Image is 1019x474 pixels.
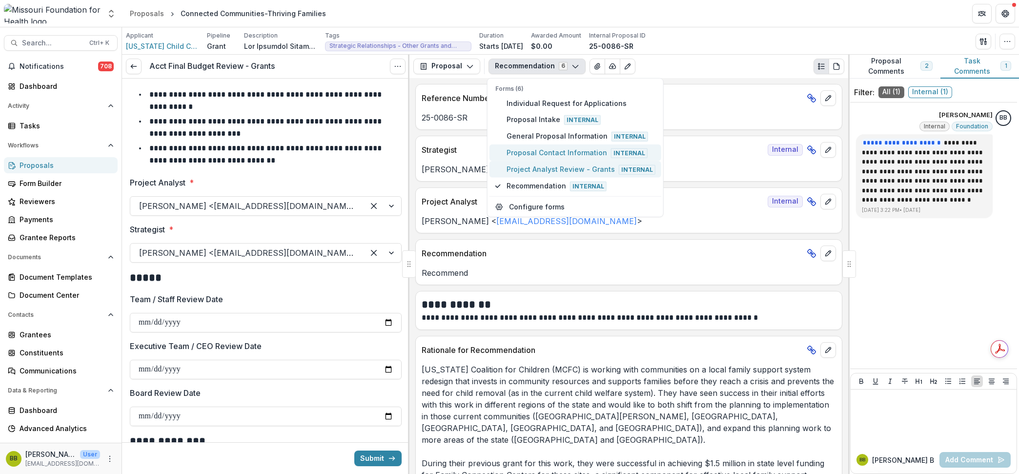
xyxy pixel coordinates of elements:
[814,59,829,74] button: Plaintext view
[22,39,83,47] span: Search...
[366,245,382,261] div: Clear selected options
[4,307,118,323] button: Open Contacts
[20,178,110,188] div: Form Builder
[80,450,100,459] p: User
[4,59,118,74] button: Notifications708
[4,211,118,227] a: Payments
[329,42,467,49] span: Strategic Relationships - Other Grants and Contracts
[126,41,199,51] a: [US_STATE] Child Care Association
[422,267,836,279] p: Recommend
[925,62,928,69] span: 2
[20,366,110,376] div: Communications
[244,41,317,51] p: Lor Ipsumdol Sitametco adi Elitsedd (EIU) temporin utlab etdol magnaali en admi veniam qu n exer ...
[422,196,764,207] p: Project Analyst
[611,132,648,142] span: Internal
[207,41,226,51] p: Grant
[590,59,605,74] button: View Attached Files
[620,59,635,74] button: Edit as form
[957,375,968,387] button: Ordered List
[413,59,480,74] button: Proposal
[98,62,114,71] span: 708
[4,249,118,265] button: Open Documents
[20,441,110,452] div: Data Report
[104,453,116,465] button: More
[20,160,110,170] div: Proposals
[956,123,988,130] span: Foundation
[366,198,382,214] div: Clear selected options
[422,215,836,227] p: [PERSON_NAME] < >
[130,387,201,399] p: Board Review Date
[768,196,803,207] span: Internal
[611,148,648,158] span: Internal
[507,114,655,124] span: Proposal Intake
[4,287,118,303] a: Document Center
[20,121,110,131] div: Tasks
[422,247,803,259] p: Recommendation
[996,4,1015,23] button: Get Help
[531,31,581,40] p: Awarded Amount
[570,182,607,191] span: Internal
[939,452,1011,468] button: Add Comment
[854,86,875,98] p: Filter:
[4,345,118,361] a: Constituents
[422,92,803,104] p: Reference Number
[820,342,836,358] button: edit
[4,35,118,51] button: Search...
[899,375,911,387] button: Strike
[4,98,118,114] button: Open Activity
[768,144,803,156] span: Internal
[4,420,118,436] a: Advanced Analytics
[4,138,118,153] button: Open Workflows
[20,423,110,433] div: Advanced Analytics
[4,78,118,94] a: Dashboard
[20,232,110,243] div: Grantee Reports
[4,229,118,246] a: Grantee Reports
[4,118,118,134] a: Tasks
[130,177,185,188] p: Project Analyst
[25,459,100,468] p: [EMAIL_ADDRESS][DOMAIN_NAME]
[820,246,836,261] button: edit
[4,327,118,343] a: Grantees
[507,147,655,158] span: Proposal Contact Information
[20,81,110,91] div: Dashboard
[126,31,153,40] p: Applicant
[87,38,111,48] div: Ctrl + K
[325,31,340,40] p: Tags
[4,4,101,23] img: Missouri Foundation for Health logo
[422,164,836,175] p: [PERSON_NAME] < >
[181,8,326,19] div: Connected Communities-Thriving Families
[848,55,940,79] button: Proposal Comments
[507,131,655,142] span: General Proposal Information
[10,455,18,462] div: Brandy Boyer
[564,115,601,125] span: Internal
[507,164,655,175] span: Project Analyst Review - Grants
[25,449,76,459] p: [PERSON_NAME]
[589,31,646,40] p: Internal Proposal ID
[20,62,98,71] span: Notifications
[820,194,836,209] button: edit
[8,311,104,318] span: Contacts
[913,375,925,387] button: Heading 1
[971,375,983,387] button: Align Left
[872,455,934,465] p: [PERSON_NAME] B
[130,340,262,352] p: Executive Team / CEO Review Date
[8,254,104,261] span: Documents
[20,290,110,300] div: Document Center
[20,196,110,206] div: Reviewers
[862,206,987,214] p: [DATE] 3:22 PM • [DATE]
[422,112,836,124] p: 25-0086-SR
[149,62,275,71] h3: Acct Final Budget Review - Grants
[390,59,406,74] button: Options
[507,181,655,191] span: Recommendation
[8,142,104,149] span: Workflows
[619,165,655,175] span: Internal
[130,8,164,19] div: Proposals
[939,110,993,120] p: [PERSON_NAME]
[4,383,118,398] button: Open Data & Reporting
[489,59,586,74] button: Recommendation6
[496,216,637,226] a: [EMAIL_ADDRESS][DOMAIN_NAME]
[4,193,118,209] a: Reviewers
[20,405,110,415] div: Dashboard
[126,6,330,21] nav: breadcrumb
[8,387,104,394] span: Data & Reporting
